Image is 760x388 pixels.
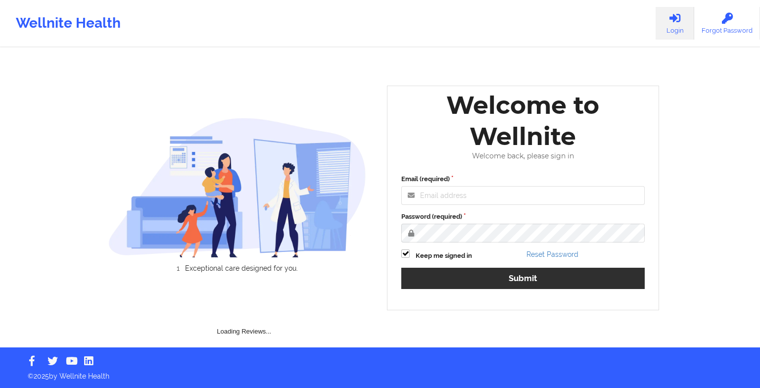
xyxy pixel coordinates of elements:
[401,268,645,289] button: Submit
[401,212,645,222] label: Password (required)
[108,117,367,257] img: wellnite-auth-hero_200.c722682e.png
[416,251,472,261] label: Keep me signed in
[117,264,366,272] li: Exceptional care designed for you.
[656,7,694,40] a: Login
[394,90,652,152] div: Welcome to Wellnite
[526,250,578,258] a: Reset Password
[394,152,652,160] div: Welcome back, please sign in
[694,7,760,40] a: Forgot Password
[401,174,645,184] label: Email (required)
[21,364,739,381] p: © 2025 by Wellnite Health
[108,289,380,337] div: Loading Reviews...
[401,186,645,205] input: Email address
